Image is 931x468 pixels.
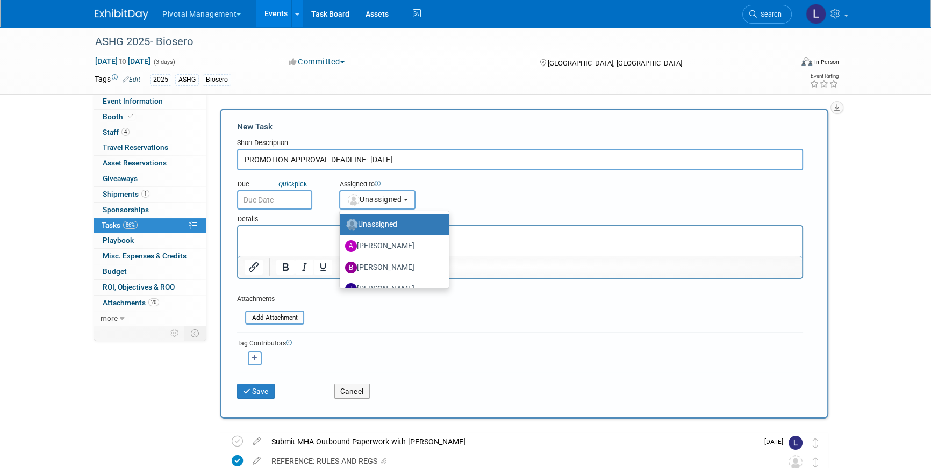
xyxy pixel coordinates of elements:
span: Misc. Expenses & Credits [103,251,187,260]
i: Booth reservation complete [128,113,133,119]
span: 1 [141,190,149,198]
a: Misc. Expenses & Credits [94,249,206,264]
td: Toggle Event Tabs [184,326,206,340]
div: Tag Contributors [237,337,803,348]
div: Details [237,210,803,225]
span: (3 days) [153,59,175,66]
span: 4 [121,128,130,136]
div: Assigned to [339,179,469,190]
a: Asset Reservations [94,156,206,171]
span: Tasks [102,221,138,229]
span: more [101,314,118,322]
label: [PERSON_NAME] [345,280,438,298]
a: Playbook [94,233,206,248]
button: Underline [314,260,332,275]
a: Tasks86% [94,218,206,233]
a: edit [247,437,266,447]
a: ROI, Objectives & ROO [94,280,206,295]
i: Quick [278,180,295,188]
span: Travel Reservations [103,143,168,152]
a: Travel Reservations [94,140,206,155]
div: New Task [237,121,803,133]
a: Booth [94,110,206,125]
a: Giveaways [94,171,206,186]
span: [DATE] [764,438,789,445]
a: Sponsorships [94,203,206,218]
div: ASHG 2025- Biosero [91,32,776,52]
span: Booth [103,112,135,121]
span: Attachments [103,298,159,307]
span: Budget [103,267,127,276]
span: [GEOGRAPHIC_DATA], [GEOGRAPHIC_DATA] [547,59,682,67]
div: Event Rating [810,74,839,79]
i: Move task [813,438,818,448]
img: B.jpg [345,262,357,273]
span: Shipments [103,190,149,198]
img: Leslie Pelton [806,4,826,24]
div: Biosero [203,74,231,85]
label: [PERSON_NAME] [345,259,438,276]
a: edit [247,456,266,466]
div: Event Format [728,56,839,72]
label: [PERSON_NAME] [345,237,438,255]
iframe: Rich Text Area [238,226,802,256]
a: Event Information [94,94,206,109]
img: ExhibitDay [95,9,148,20]
a: Search [742,5,792,24]
span: Event Information [103,97,163,105]
img: Leslie Pelton [789,436,803,450]
span: Staff [103,128,130,136]
div: Due [237,179,323,190]
a: Quickpick [276,179,309,189]
span: Sponsorships [103,205,149,214]
button: Committed [285,56,349,68]
a: Edit [123,76,140,83]
span: Giveaways [103,174,138,183]
div: 2025 [150,74,171,85]
img: Unassigned-User-Icon.png [346,219,358,231]
input: Due Date [237,190,312,210]
div: Submit MHA Outbound Paperwork with [PERSON_NAME] [266,433,758,451]
img: J.jpg [345,283,357,295]
td: Tags [95,74,140,86]
a: more [94,311,206,326]
img: Format-Inperson.png [801,57,812,66]
label: Unassigned [345,216,438,233]
a: Staff4 [94,125,206,140]
div: In-Person [814,58,839,66]
span: Unassigned [347,195,402,204]
div: ASHG [175,74,199,85]
span: Asset Reservations [103,159,167,167]
span: [DATE] [DATE] [95,56,151,66]
span: 20 [148,298,159,306]
div: Attachments [237,294,304,304]
button: Italic [295,260,313,275]
button: Cancel [334,384,370,399]
td: Personalize Event Tab Strip [166,326,184,340]
span: ROI, Objectives & ROO [103,283,175,291]
img: A.jpg [345,240,357,252]
i: Move task [813,457,818,467]
input: Name of task or a short description [237,149,803,170]
span: 86% [123,221,138,229]
button: Unassigned [339,190,416,210]
button: Insert/edit link [245,260,263,275]
span: Search [757,10,782,18]
a: Shipments1 [94,187,206,202]
span: to [118,57,128,66]
button: Save [237,384,275,399]
button: Bold [276,260,295,275]
a: Attachments20 [94,296,206,311]
a: Budget [94,264,206,279]
div: Short Description [237,138,803,149]
span: Playbook [103,236,134,244]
